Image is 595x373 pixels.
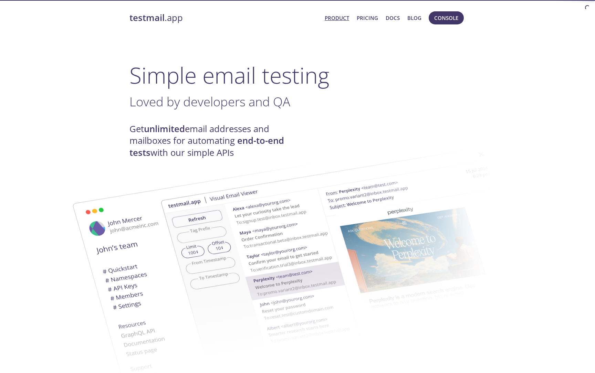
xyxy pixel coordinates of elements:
a: Pricing [357,13,378,22]
a: Blog [407,13,421,22]
a: Docs [386,13,400,22]
strong: end-to-end tests [129,135,284,158]
span: Console [434,13,458,22]
h4: Get email addresses and mailboxes for automating with our simple APIs [129,123,297,159]
strong: testmail [129,12,165,24]
img: testmail-email-viewer [160,137,532,370]
h1: Simple email testing [129,62,466,88]
span: Loved by developers and QA [129,93,290,110]
strong: unlimited [144,123,185,135]
a: Product [325,13,349,22]
button: Console [429,11,464,24]
a: testmail.app [129,12,319,24]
